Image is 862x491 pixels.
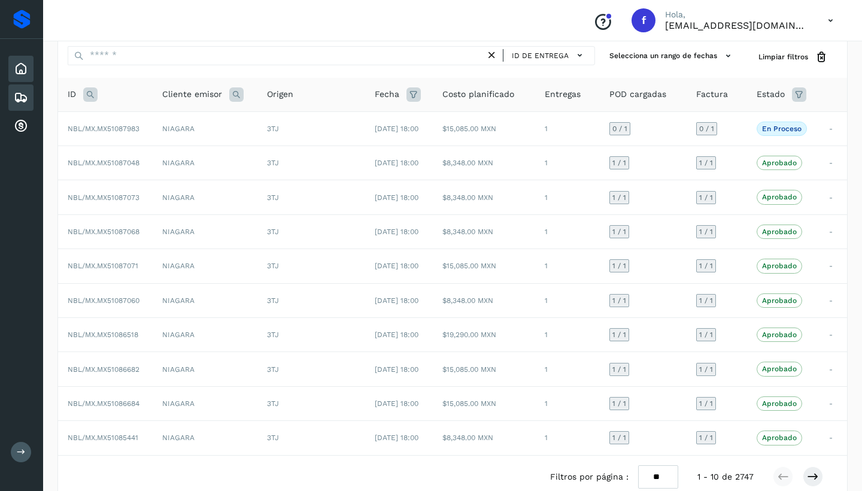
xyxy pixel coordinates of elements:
td: $8,348.00 MXN [433,180,535,214]
span: 3TJ [267,159,279,167]
td: 1 [535,386,600,420]
td: 1 [535,352,600,386]
td: NIAGARA [153,146,257,180]
span: [DATE] 18:00 [375,159,418,167]
span: 0 / 1 [612,125,627,132]
td: NIAGARA [153,352,257,386]
p: En proceso [762,125,802,133]
span: [DATE] 18:00 [375,125,418,133]
span: POD cargadas [609,88,666,101]
span: ID [68,88,76,101]
p: Aprobado [762,159,797,167]
span: 1 / 1 [612,297,626,304]
td: NIAGARA [153,180,257,214]
span: [DATE] 18:00 [375,399,418,408]
span: Cliente emisor [162,88,222,101]
span: Estado [757,88,785,101]
span: 1 / 1 [699,228,713,235]
span: NBL/MX.MX51087073 [68,193,139,202]
td: $8,348.00 MXN [433,146,535,180]
span: Limpiar filtros [758,51,808,62]
span: 1 / 1 [699,159,713,166]
span: [DATE] 18:00 [375,228,418,236]
td: - [819,386,847,420]
td: $8,348.00 MXN [433,283,535,317]
span: 1 / 1 [699,297,713,304]
button: Selecciona un rango de fechas [605,46,739,66]
span: [DATE] 18:00 [375,193,418,202]
span: 1 / 1 [612,400,626,407]
td: - [819,283,847,317]
p: Aprobado [762,262,797,270]
button: ID de entrega [508,47,590,64]
span: 1 / 1 [699,434,713,441]
span: NBL/MX.MX51086518 [68,331,138,339]
button: Limpiar filtros [749,46,837,68]
p: Aprobado [762,296,797,305]
span: 1 / 1 [612,159,626,166]
span: 1 / 1 [699,366,713,373]
span: 3TJ [267,262,279,270]
td: 1 [535,180,600,214]
span: 1 / 1 [612,331,626,338]
td: 1 [535,249,600,283]
td: NIAGARA [153,421,257,455]
span: 1 / 1 [699,400,713,407]
span: 3TJ [267,399,279,408]
div: Embarques [8,84,34,111]
span: 0 / 1 [699,125,714,132]
span: [DATE] 18:00 [375,434,418,442]
p: Hola, [665,10,809,20]
span: 1 / 1 [612,228,626,235]
td: $19,290.00 MXN [433,318,535,352]
td: 1 [535,214,600,248]
p: Aprobado [762,399,797,408]
td: 1 [535,283,600,317]
span: 3TJ [267,365,279,374]
td: - [819,421,847,455]
p: Aprobado [762,228,797,236]
span: NBL/MX.MX51087060 [68,296,139,305]
td: NIAGARA [153,249,257,283]
span: 1 / 1 [612,262,626,269]
td: $15,085.00 MXN [433,386,535,420]
td: 1 [535,318,600,352]
span: 3TJ [267,331,279,339]
span: 1 - 10 de 2747 [697,471,754,483]
span: NBL/MX.MX51085441 [68,434,138,442]
span: [DATE] 18:00 [375,331,418,339]
span: 3TJ [267,228,279,236]
span: 3TJ [267,193,279,202]
p: Aprobado [762,365,797,373]
td: $8,348.00 MXN [433,214,535,248]
td: - [819,249,847,283]
span: [DATE] 18:00 [375,365,418,374]
span: Fecha [375,88,399,101]
div: Cuentas por cobrar [8,113,34,140]
span: NBL/MX.MX51086682 [68,365,139,374]
p: Aprobado [762,331,797,339]
span: ID de entrega [512,50,569,61]
td: - [819,146,847,180]
span: 1 / 1 [699,331,713,338]
td: $15,085.00 MXN [433,249,535,283]
td: NIAGARA [153,318,257,352]
td: - [819,352,847,386]
span: 3TJ [267,434,279,442]
span: Factura [696,88,728,101]
span: 1 / 1 [699,262,713,269]
td: NIAGARA [153,111,257,146]
span: NBL/MX.MX51087071 [68,262,138,270]
td: $8,348.00 MXN [433,421,535,455]
span: [DATE] 18:00 [375,296,418,305]
td: NIAGARA [153,386,257,420]
td: 1 [535,146,600,180]
span: Filtros por página : [550,471,629,483]
span: NBL/MX.MX51087068 [68,228,139,236]
span: Costo planificado [442,88,514,101]
div: Inicio [8,56,34,82]
td: 1 [535,421,600,455]
span: 1 / 1 [612,366,626,373]
span: 1 / 1 [612,434,626,441]
span: Origen [267,88,293,101]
